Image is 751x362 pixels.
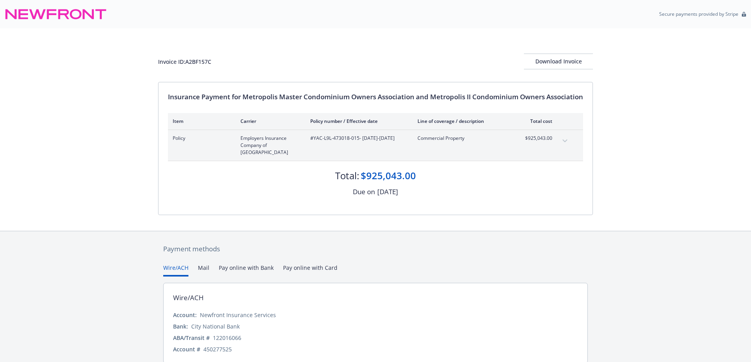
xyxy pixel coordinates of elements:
[240,135,298,156] span: Employers Insurance Company of [GEOGRAPHIC_DATA]
[168,92,583,102] div: Insurance Payment for Metropolis Master Condominium Owners Association and Metropolis II Condomin...
[361,169,416,182] div: $925,043.00
[377,187,398,197] div: [DATE]
[198,264,209,277] button: Mail
[219,264,274,277] button: Pay online with Bank
[353,187,375,197] div: Due on
[310,118,405,124] div: Policy number / Effective date
[523,135,552,142] span: $925,043.00
[173,311,197,319] div: Account:
[524,54,593,69] button: Download Invoice
[417,135,510,142] span: Commercial Property
[158,58,211,66] div: Invoice ID: A2BF157C
[191,322,240,330] div: City National Bank
[173,322,188,330] div: Bank:
[283,264,337,277] button: Pay online with Card
[240,118,298,124] div: Carrier
[173,118,228,124] div: Item
[203,345,232,353] div: 450277525
[335,169,359,182] div: Total:
[173,334,210,342] div: ABA/Transit #
[523,118,552,124] div: Total cost
[559,135,571,147] button: expand content
[173,135,228,142] span: Policy
[163,244,588,254] div: Payment methods
[173,345,200,353] div: Account #
[659,11,738,17] p: Secure payments provided by Stripe
[163,264,188,277] button: Wire/ACH
[168,130,576,161] div: PolicyEmployers Insurance Company of [GEOGRAPHIC_DATA]#YAC-L9L-473018-015- [DATE]-[DATE]Commercia...
[417,118,510,124] div: Line of coverage / description
[213,334,241,342] div: 122016066
[173,293,204,303] div: Wire/ACH
[200,311,276,319] div: Newfront Insurance Services
[310,135,405,142] span: #YAC-L9L-473018-015 - [DATE]-[DATE]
